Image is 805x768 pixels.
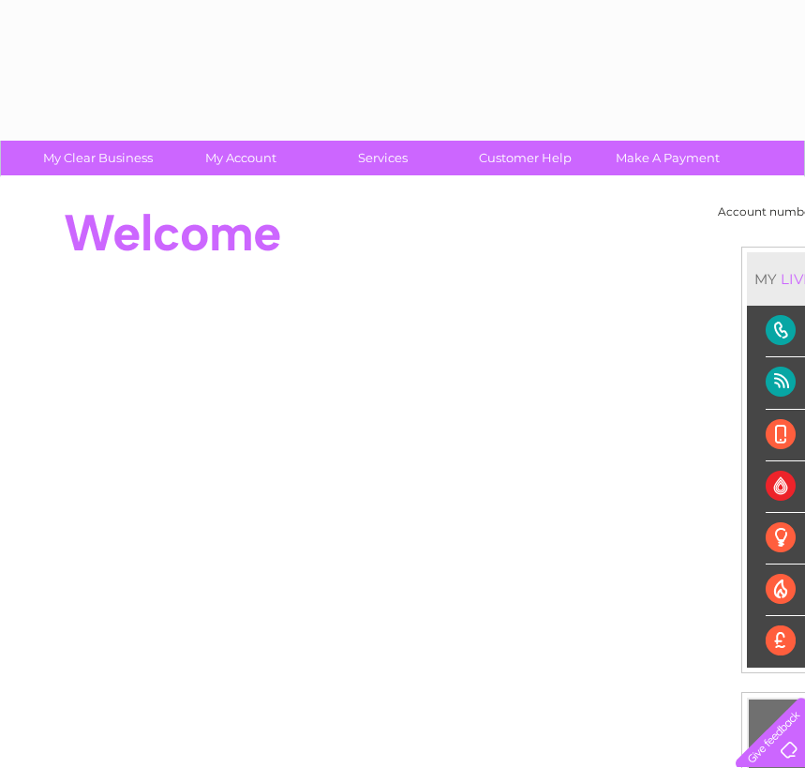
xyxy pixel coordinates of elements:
[163,141,318,175] a: My Account
[590,141,745,175] a: Make A Payment
[306,141,460,175] a: Services
[448,141,603,175] a: Customer Help
[21,141,175,175] a: My Clear Business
